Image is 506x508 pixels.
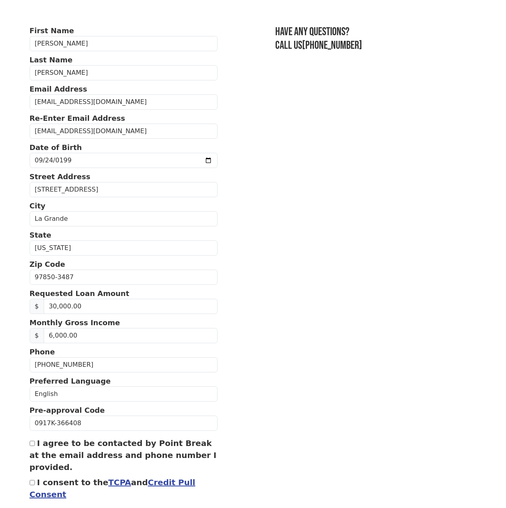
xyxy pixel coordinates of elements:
input: Last Name [30,65,218,80]
strong: Email Address [30,85,87,93]
strong: State [30,231,52,239]
input: Email Address [30,94,218,110]
span: $ [30,328,44,343]
input: City [30,211,218,226]
strong: Requested Loan Amount [30,289,129,298]
h3: Call us [275,39,476,52]
strong: Preferred Language [30,377,111,385]
input: Phone [30,357,218,372]
strong: Pre-approval Code [30,406,105,414]
a: TCPA [108,478,131,487]
h3: Have any questions? [275,25,476,39]
strong: Date of Birth [30,143,82,152]
input: Monthly Gross Income [44,328,218,343]
input: Pre-approval Code [30,416,218,431]
a: [PHONE_NUMBER] [302,39,362,52]
label: I agree to be contacted by Point Break at the email address and phone number I provided. [30,438,217,472]
strong: Street Address [30,172,91,181]
strong: Phone [30,348,55,356]
strong: Last Name [30,56,73,64]
p: Monthly Gross Income [30,317,218,328]
input: First Name [30,36,218,51]
strong: City [30,202,46,210]
input: Street Address [30,182,218,197]
span: $ [30,299,44,314]
input: Requested Loan Amount [44,299,218,314]
strong: Zip Code [30,260,65,268]
input: Zip Code [30,270,218,285]
label: I consent to the and [30,478,196,499]
strong: Re-Enter Email Address [30,114,125,122]
input: Re-Enter Email Address [30,124,218,139]
strong: First Name [30,26,74,35]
